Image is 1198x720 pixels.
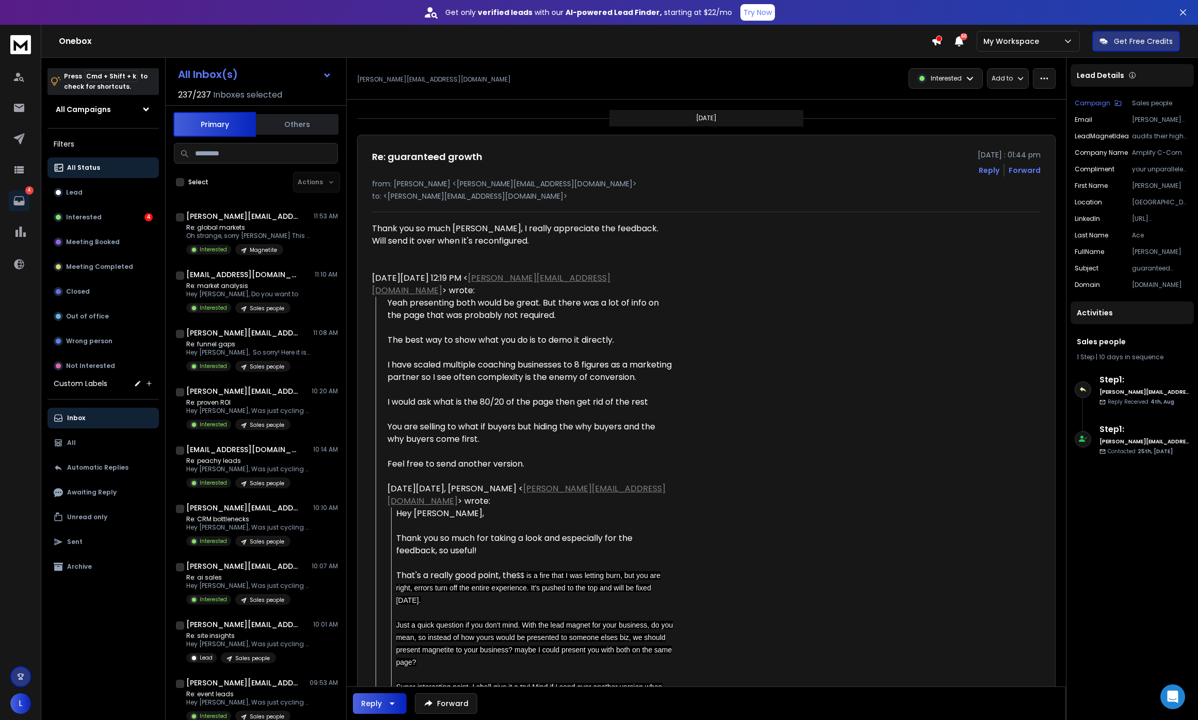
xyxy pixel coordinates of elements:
[186,290,298,298] p: Hey [PERSON_NAME], Do you want to
[200,479,227,487] p: Interested
[478,7,532,18] strong: verified leads
[200,421,227,428] p: Interested
[186,398,310,407] p: Re: proven ROI
[200,596,227,603] p: Interested
[361,698,382,709] div: Reply
[85,70,138,82] span: Cmd + Shift + k
[67,463,128,472] p: Automatic Replies
[67,164,100,172] p: All Status
[1138,447,1173,455] span: 25th, [DATE]
[188,178,208,186] label: Select
[1075,215,1100,223] p: linkedIn
[186,386,300,396] h1: [PERSON_NAME][EMAIL_ADDRESS][DOMAIN_NAME]
[186,457,310,465] p: Re: peachy leads
[696,114,717,122] p: [DATE]
[47,507,159,527] button: Unread only
[387,334,673,346] div: The best way to show what you do is to demo it directly.
[565,7,662,18] strong: AI-powered Lead Finder,
[372,272,673,297] div: [DATE][DATE] 12:19 PM < > wrote:
[66,188,83,197] p: Lead
[47,457,159,478] button: Automatic Replies
[1132,264,1190,273] p: guaranteed growth
[186,561,300,571] h1: [PERSON_NAME][EMAIL_ADDRESS][DOMAIN_NAME]
[186,619,300,630] h1: [PERSON_NAME][EMAIL_ADDRESS][DOMAIN_NAME]
[979,165,999,175] button: Reply
[315,270,338,279] p: 11:10 AM
[1132,231,1190,239] p: Ace
[1132,116,1190,124] p: [PERSON_NAME][EMAIL_ADDRESS][DOMAIN_NAME]
[1075,248,1104,256] p: fullName
[372,179,1041,189] p: from: [PERSON_NAME] <[PERSON_NAME][EMAIL_ADDRESS][DOMAIN_NAME]>
[387,483,666,507] a: [PERSON_NAME][EMAIL_ADDRESS][DOMAIN_NAME]
[1099,438,1190,445] h6: [PERSON_NAME][EMAIL_ADDRESS][DOMAIN_NAME]
[144,213,153,221] div: 4
[47,532,159,552] button: Sent
[1151,398,1174,406] span: 4th, Aug
[372,191,1041,201] p: to: <[PERSON_NAME][EMAIL_ADDRESS][DOMAIN_NAME]>
[47,356,159,376] button: Not Interested
[47,331,159,351] button: Wrong person
[186,523,310,532] p: Hey [PERSON_NAME], Was just cycling through
[1077,353,1188,361] div: |
[396,683,662,703] span: Super interesting point, I shall give it a try! Mind if I send over another version when I've fix...
[186,328,300,338] h1: [PERSON_NAME][EMAIL_ADDRESS][DOMAIN_NAME]
[200,537,227,545] p: Interested
[1075,149,1128,157] p: Company Name
[1114,36,1173,46] p: Get Free Credits
[312,562,338,570] p: 10:07 AM
[9,190,29,211] a: 4
[387,396,673,408] div: I would ask what is the 80/20 of the page then get rid of the rest
[1132,165,1190,173] p: your unparalleled commitment to client results, backed by such a powerful guarantee, is truly rem...
[170,64,340,85] button: All Inbox(s)
[1132,149,1190,157] p: Amplify C-Com
[1075,231,1108,239] p: Last Name
[372,272,610,296] a: [PERSON_NAME][EMAIL_ADDRESS][DOMAIN_NAME]
[186,515,310,523] p: Re: CRM bottlenecks
[387,458,673,470] div: Feel free to send another version.
[1075,165,1114,173] p: compliment
[47,257,159,277] button: Meeting Completed
[200,304,227,312] p: Interested
[1077,70,1124,81] p: Lead Details
[387,421,673,445] div: You are selling to what if buyers but hiding the why buyers and the why buyers come first.
[66,312,109,321] p: Out of office
[357,75,511,84] p: [PERSON_NAME][EMAIL_ADDRESS][DOMAIN_NAME]
[1092,31,1180,52] button: Get Free Credits
[250,305,284,312] p: Sales people
[396,571,660,604] span: $$ is a fire that I was letting burn, but you are right, errors turn off the entire experience. I...
[1075,116,1092,124] p: Email
[250,479,284,487] p: Sales people
[213,89,282,101] h3: Inboxes selected
[353,693,407,714] button: Reply
[1132,215,1190,223] p: [URL][DOMAIN_NAME]
[186,211,300,221] h1: [PERSON_NAME][EMAIL_ADDRESS][DOMAIN_NAME]
[250,421,284,429] p: Sales people
[256,113,338,136] button: Others
[1075,99,1110,107] p: Campaign
[10,693,31,714] button: L
[1099,388,1190,396] h6: [PERSON_NAME][EMAIL_ADDRESS][DOMAIN_NAME]
[186,465,310,473] p: Hey [PERSON_NAME], Was just cycling through
[186,690,310,698] p: Re: event leads
[1132,99,1190,107] p: Sales people
[445,7,732,18] p: Get only with our starting at $22/mo
[978,150,1041,160] p: [DATE] : 01:44 pm
[186,340,310,348] p: Re: funnel gaps
[313,504,338,512] p: 10:10 AM
[54,378,107,389] h3: Custom Labels
[1071,301,1194,324] div: Activities
[186,223,310,232] p: Re: global markets
[415,693,477,714] button: Forward
[59,35,931,47] h1: Onebox
[47,306,159,327] button: Out of office
[200,654,213,662] p: Lead
[25,186,34,195] p: 4
[178,69,238,79] h1: All Inbox(s)
[1009,165,1041,175] div: Forward
[743,7,772,18] p: Try Now
[372,150,482,164] h1: Re: guaranteed growth
[67,488,117,497] p: Awaiting Reply
[1108,447,1173,455] p: Contacted
[173,112,256,137] button: Primary
[10,35,31,54] img: logo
